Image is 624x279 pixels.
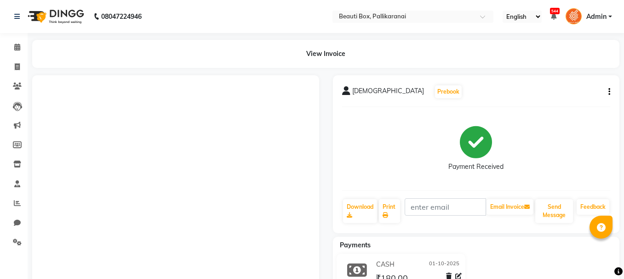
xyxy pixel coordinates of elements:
[429,260,459,269] span: 01-10-2025
[32,40,619,68] div: View Invoice
[566,8,582,24] img: Admin
[376,260,395,269] span: CASH
[435,85,462,98] button: Prebook
[379,199,401,223] a: Print
[535,199,573,223] button: Send Message
[352,86,424,99] span: [DEMOGRAPHIC_DATA]
[343,199,377,223] a: Download
[577,199,609,215] a: Feedback
[23,4,86,29] img: logo
[586,12,607,22] span: Admin
[405,198,486,216] input: enter email
[550,8,560,14] span: 544
[340,241,371,249] span: Payments
[585,242,615,270] iframe: chat widget
[101,4,142,29] b: 08047224946
[487,199,533,215] button: Email Invoice
[448,162,504,172] div: Payment Received
[551,12,556,21] a: 544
